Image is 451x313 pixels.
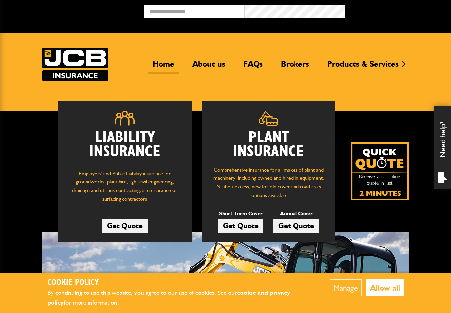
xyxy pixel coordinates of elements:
p: By continuing to use this website, you agree to our use of cookies. See our for more information. [47,288,310,308]
button: Allow all [366,279,404,296]
a: Home [148,59,179,74]
a: Products & Services [322,59,403,74]
h2: Plant Insurance [212,131,326,159]
p: Annual Cover [273,209,319,218]
a: About us [188,59,230,74]
h2: Liability Insurance [68,131,182,163]
button: Manage [330,279,362,296]
a: Get your insurance quote isn just 2-minutes [351,142,409,200]
a: Get Quote [273,219,319,233]
a: Brokers [276,59,314,74]
img: JCB Insurance Services logo [42,48,108,81]
a: JCB Insurance Services [42,48,108,81]
a: Get Quote [218,219,263,233]
h2: Cookie Policy [47,278,310,288]
div: Need help? [434,106,451,189]
button: Broker Login [345,5,446,15]
a: Get Quote [102,219,148,233]
img: Quick Quote [351,142,409,200]
p: Employers' and Public Liability insurance for groundworks, plant hire, light civil engineering, d... [68,169,182,207]
p: Comprehensive insurance for all makes of plant and machinery, including owned and hired in equipm... [212,166,326,199]
p: Short Term Cover [218,209,263,218]
a: FAQs [238,59,268,74]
